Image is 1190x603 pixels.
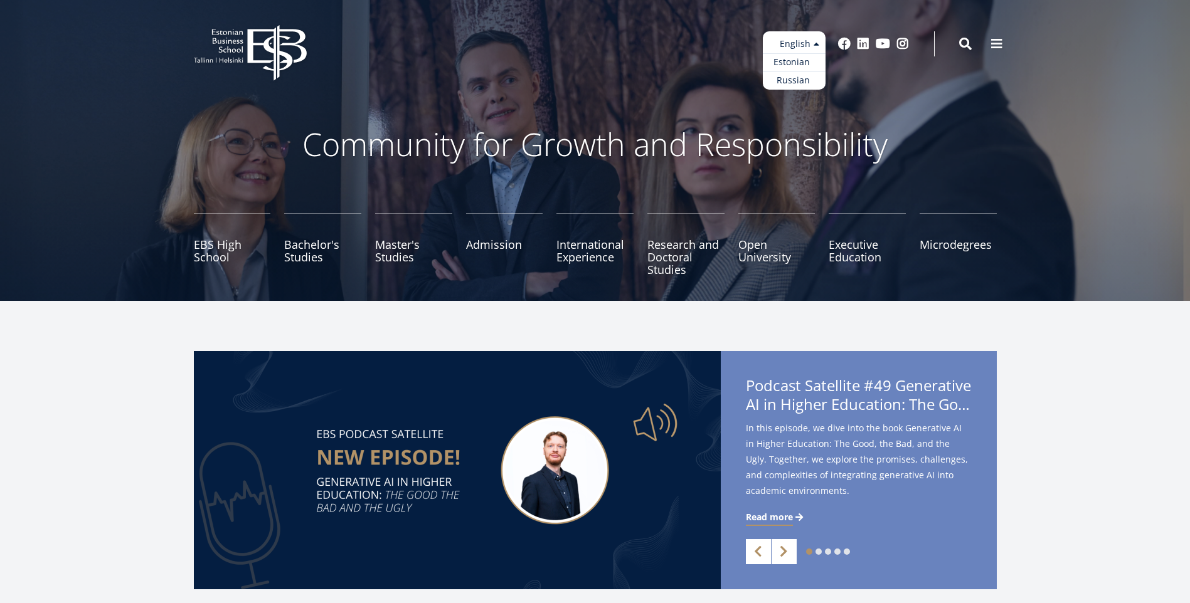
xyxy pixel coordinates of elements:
a: Russian [763,71,826,90]
img: Satellite #49 [194,351,721,589]
a: 2 [815,548,822,555]
a: Previous [746,539,771,564]
a: Microdegrees [920,213,997,276]
a: EBS High School [194,213,271,276]
a: International Experience [556,213,634,276]
a: 3 [825,548,831,555]
a: Estonian [763,53,826,71]
span: In this episode, we dive into the book Generative AI in Higher Education: The Good, the Bad, and ... [746,420,972,498]
a: Admission [466,213,543,276]
a: Read more [746,511,805,523]
p: Community for Growth and Responsibility [263,125,928,163]
a: Next [772,539,797,564]
a: Open University [738,213,815,276]
a: Executive Education [829,213,906,276]
a: Linkedin [857,38,869,50]
a: Youtube [876,38,890,50]
a: Facebook [838,38,851,50]
a: 5 [844,548,850,555]
a: Master's Studies [375,213,452,276]
span: Podcast Satellite #49 Generative [746,376,972,417]
a: Research and Doctoral Studies [647,213,725,276]
span: AI in Higher Education: The Good, the Bad, and the Ugly [746,395,972,414]
span: Read more [746,511,793,523]
a: Instagram [896,38,909,50]
a: Bachelor's Studies [284,213,361,276]
a: 4 [834,548,841,555]
a: 1 [806,548,812,555]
